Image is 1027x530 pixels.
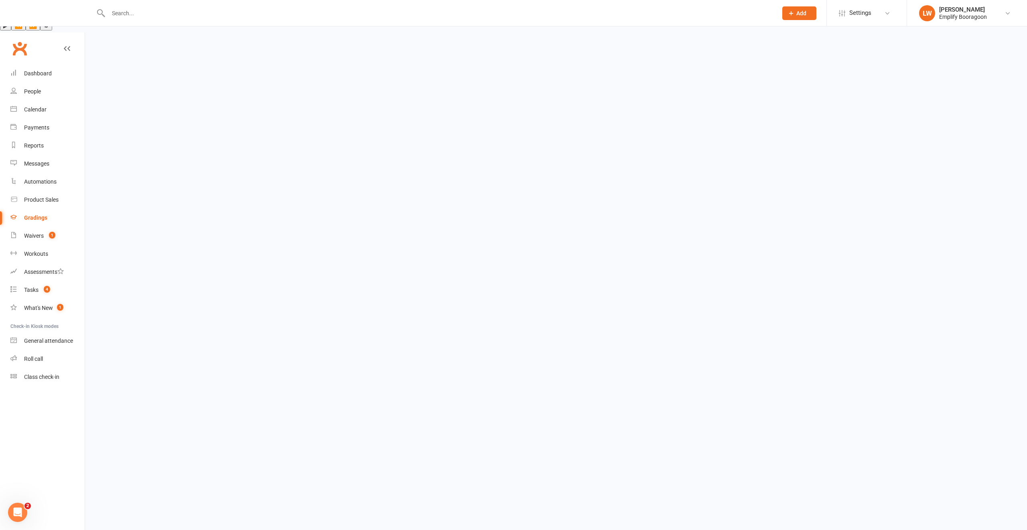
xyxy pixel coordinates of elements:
div: People [24,88,41,95]
a: Payments [10,119,85,137]
a: Roll call [10,350,85,368]
a: Dashboard [10,65,85,83]
span: 2 [24,503,31,509]
div: Payments [24,124,49,131]
span: 4 [44,286,50,293]
a: Clubworx [10,38,30,59]
div: Reports [24,142,44,149]
a: General attendance kiosk mode [10,332,85,350]
a: What's New1 [10,299,85,317]
div: Dashboard [24,70,52,77]
a: People [10,83,85,101]
div: Automations [24,178,57,185]
div: Gradings [24,214,47,221]
button: Add [782,6,816,20]
a: Messages [10,155,85,173]
a: Product Sales [10,191,85,209]
a: Calendar [10,101,85,119]
div: [PERSON_NAME] [939,6,987,13]
span: 1 [57,304,63,311]
a: Class kiosk mode [10,368,85,386]
a: Waivers 1 [10,227,85,245]
div: Waivers [24,233,44,239]
a: Reports [10,137,85,155]
a: Gradings [10,209,85,227]
div: General attendance [24,338,73,344]
input: Search... [106,8,772,19]
div: Class check-in [24,374,59,380]
span: Add [796,10,806,16]
iframe: Intercom live chat [8,503,27,522]
a: Assessments [10,263,85,281]
span: Settings [849,4,871,22]
span: 1 [49,232,55,239]
a: Tasks 4 [10,281,85,299]
div: Roll call [24,356,43,362]
div: Product Sales [24,196,59,203]
div: Assessments [24,269,64,275]
div: Messages [24,160,49,167]
a: Automations [10,173,85,191]
a: Workouts [10,245,85,263]
div: What's New [24,305,53,311]
div: Calendar [24,106,47,113]
div: Tasks [24,287,39,293]
div: Workouts [24,251,48,257]
div: Emplify Booragoon [939,13,987,20]
div: LW [919,5,935,21]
